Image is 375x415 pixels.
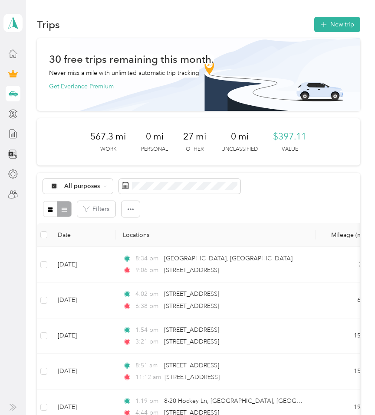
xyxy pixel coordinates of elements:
span: [STREET_ADDRESS] [164,326,219,334]
td: [DATE] [51,247,116,282]
span: $397.11 [273,130,306,143]
span: 4:02 pm [135,289,160,299]
td: 15.9 [316,354,373,389]
span: All purposes [64,183,100,189]
span: 8:51 am [135,361,160,370]
span: [GEOGRAPHIC_DATA], [GEOGRAPHIC_DATA] [164,255,293,262]
td: [DATE] [51,318,116,354]
span: 8-20 Hockey Ln, [GEOGRAPHIC_DATA], [GEOGRAPHIC_DATA] [164,397,339,405]
td: 27 [316,247,373,282]
span: 9:06 pm [135,266,160,275]
span: 8:34 pm [135,254,160,263]
span: 6:38 pm [135,302,160,311]
span: 27 mi [183,130,206,143]
p: Personal [141,146,168,153]
span: 11:12 am [135,373,161,382]
p: Value [282,146,298,153]
td: [DATE] [51,282,116,318]
h1: 30 free trips remaining this month. [49,55,214,64]
button: New trip [314,17,360,32]
span: [STREET_ADDRESS] [164,338,219,345]
button: Get Everlance Premium [49,82,114,91]
span: 567.3 mi [90,130,126,143]
span: [STREET_ADDRESS] [164,302,219,310]
span: [STREET_ADDRESS] [164,290,219,298]
span: 0 mi [231,130,249,143]
th: Locations [116,223,316,247]
span: 0 mi [146,130,164,143]
span: 3:21 pm [135,337,160,347]
p: Other [186,146,204,153]
img: Banner [70,38,360,111]
span: [STREET_ADDRESS] [164,362,219,369]
th: Date [51,223,116,247]
td: 15.4 [316,318,373,354]
button: Filters [77,201,115,217]
span: [STREET_ADDRESS] [164,373,220,381]
iframe: Everlance-gr Chat Button Frame [326,366,375,415]
p: Work [100,146,116,153]
span: 1:54 pm [135,325,160,335]
span: [STREET_ADDRESS] [164,266,219,274]
h1: Trips [37,20,60,29]
p: Unclassified [221,146,258,153]
p: Never miss a mile with unlimited automatic trip tracking [49,68,199,78]
th: Mileage (mi) [316,223,373,247]
td: [DATE] [51,354,116,389]
span: 1:19 pm [135,396,160,406]
td: 6.8 [316,282,373,318]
